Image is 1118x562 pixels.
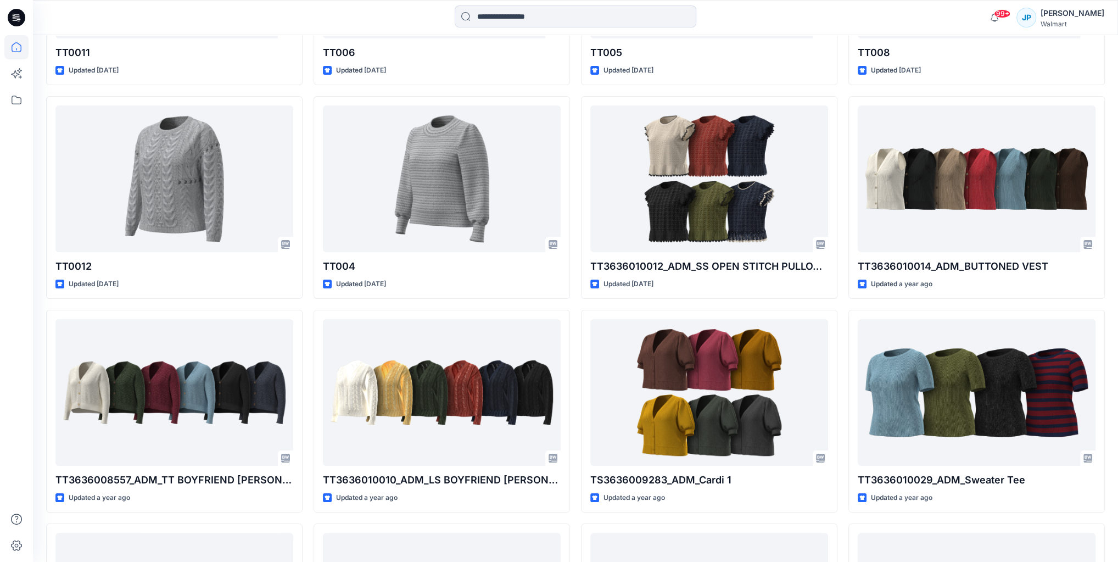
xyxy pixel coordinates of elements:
p: Updated a year ago [871,492,932,504]
p: TT3636010012_ADM_SS OPEN STITCH PULLOVER [590,259,828,274]
p: Updated [DATE] [336,65,386,76]
p: TT3636010014_ADM_BUTTONED VEST [858,259,1095,274]
p: Updated [DATE] [871,65,921,76]
p: Updated [DATE] [69,279,119,290]
p: TT3636008557_ADM_TT BOYFRIEND [PERSON_NAME] [55,472,293,488]
p: Updated [DATE] [603,65,653,76]
a: TT3636010029_ADM_Sweater Tee [858,319,1095,465]
p: Updated a year ago [871,279,932,290]
p: Updated [DATE] [69,65,119,76]
p: TT004 [323,259,561,274]
p: Updated a year ago [336,492,398,504]
a: TT3636008557_ADM_TT BOYFRIEND CARDIGAN [55,319,293,465]
a: TT3636010010_ADM_LS BOYFRIEND CARDIGAN [323,319,561,465]
p: Updated [DATE] [336,279,386,290]
p: TS3636009283_ADM_Cardi 1 [590,472,828,488]
div: JP [1016,8,1036,27]
a: TT004 [323,105,561,252]
p: Updated [DATE] [603,279,653,290]
div: [PERSON_NAME] [1041,7,1104,20]
p: Updated a year ago [603,492,665,504]
p: TT005 [590,45,828,60]
a: TS3636009283_ADM_Cardi 1 [590,319,828,465]
p: TT008 [858,45,1095,60]
span: 99+ [994,9,1010,18]
div: Walmart [1041,20,1104,28]
a: TT3636010014_ADM_BUTTONED VEST [858,105,1095,252]
p: TT3636010029_ADM_Sweater Tee [858,472,1095,488]
p: Updated a year ago [69,492,130,504]
p: TT0012 [55,259,293,274]
a: TT0012 [55,105,293,252]
p: TT0011 [55,45,293,60]
a: TT3636010012_ADM_SS OPEN STITCH PULLOVER [590,105,828,252]
p: TT006 [323,45,561,60]
p: TT3636010010_ADM_LS BOYFRIEND [PERSON_NAME] [323,472,561,488]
